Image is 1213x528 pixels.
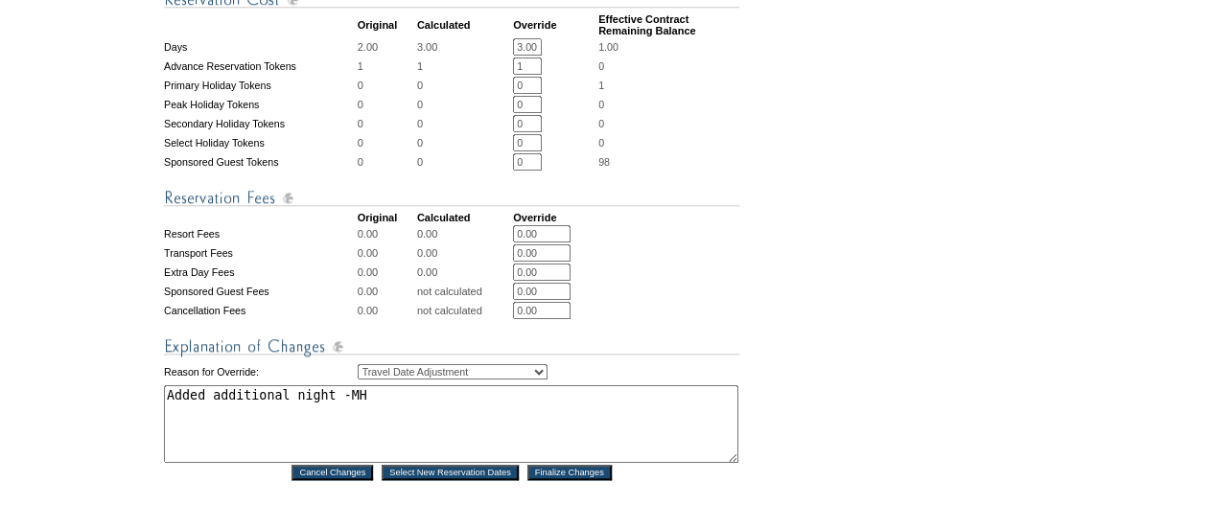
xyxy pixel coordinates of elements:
[417,96,511,113] td: 0
[164,225,356,242] td: Resort Fees
[598,41,618,53] span: 1.00
[164,360,356,383] td: Reason for Override:
[358,244,415,262] td: 0.00
[358,38,415,56] td: 2.00
[164,134,356,151] td: Select Holiday Tokens
[164,186,739,210] img: Reservation Fees
[164,302,356,319] td: Cancellation Fees
[417,77,511,94] td: 0
[382,465,519,480] input: Select New Reservation Dates
[164,96,356,113] td: Peak Holiday Tokens
[598,137,604,149] span: 0
[164,283,356,300] td: Sponsored Guest Fees
[358,77,415,94] td: 0
[513,212,596,223] td: Override
[164,77,356,94] td: Primary Holiday Tokens
[358,283,415,300] td: 0.00
[598,118,604,129] span: 0
[417,38,511,56] td: 3.00
[417,225,511,242] td: 0.00
[417,212,511,223] td: Calculated
[598,99,604,110] span: 0
[527,465,612,480] input: Finalize Changes
[417,57,511,75] td: 1
[417,264,511,281] td: 0.00
[358,212,415,223] td: Original
[417,302,511,319] td: not calculated
[164,57,356,75] td: Advance Reservation Tokens
[164,334,739,358] img: Explanation of Changes
[358,153,415,171] td: 0
[164,244,356,262] td: Transport Fees
[164,264,356,281] td: Extra Day Fees
[358,225,415,242] td: 0.00
[164,38,356,56] td: Days
[598,156,610,168] span: 98
[358,264,415,281] td: 0.00
[358,96,415,113] td: 0
[598,60,604,72] span: 0
[358,115,415,132] td: 0
[164,153,356,171] td: Sponsored Guest Tokens
[513,13,596,36] td: Override
[358,134,415,151] td: 0
[417,13,511,36] td: Calculated
[598,80,604,91] span: 1
[358,302,415,319] td: 0.00
[417,115,511,132] td: 0
[417,283,511,300] td: not calculated
[292,465,373,480] input: Cancel Changes
[417,134,511,151] td: 0
[598,13,739,36] td: Effective Contract Remaining Balance
[358,13,415,36] td: Original
[358,57,415,75] td: 1
[417,153,511,171] td: 0
[164,115,356,132] td: Secondary Holiday Tokens
[417,244,511,262] td: 0.00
